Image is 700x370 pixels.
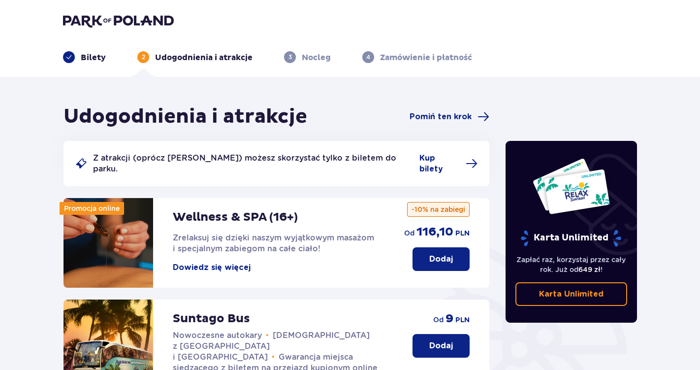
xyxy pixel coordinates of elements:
h1: Udogodnienia i atrakcje [64,104,307,129]
p: -10% na zabiegi [407,202,470,217]
p: Karta Unlimited [520,230,622,247]
span: • [272,352,275,362]
p: Bilety [81,52,106,63]
span: • [266,331,269,340]
p: 4 [366,53,370,62]
span: od [404,228,414,238]
span: 116,10 [416,225,453,239]
span: PLN [455,315,470,325]
button: Dowiedz się więcej [173,262,251,273]
button: Dodaj [413,334,470,358]
span: 9 [445,311,453,326]
p: Udogodnienia i atrakcje [155,52,253,63]
p: Karta Unlimited [539,289,604,300]
span: Zrelaksuj się dzięki naszym wyjątkowym masażom i specjalnym zabiegom na całe ciało! [173,233,374,253]
div: 2Udogodnienia i atrakcje [137,51,253,63]
span: Nowoczesne autokary [173,331,262,340]
span: Pomiń ten krok [410,111,472,122]
div: Bilety [63,51,106,63]
p: Suntago Bus [173,311,250,326]
span: PLN [455,229,470,238]
span: 649 zł [578,266,601,273]
p: Z atrakcji (oprócz [PERSON_NAME]) możesz skorzystać tylko z biletem do parku. [93,153,414,174]
p: Zamówienie i płatność [380,52,472,63]
button: Dodaj [413,247,470,271]
a: Pomiń ten krok [410,111,489,123]
div: Promocja online [60,202,124,215]
p: 3 [288,53,292,62]
a: Karta Unlimited [515,282,628,306]
div: 3Nocleg [284,51,331,63]
div: 4Zamówienie i płatność [362,51,472,63]
p: Nocleg [302,52,331,63]
p: Dodaj [429,340,453,351]
a: Kup bilety [419,153,477,174]
p: 2 [142,53,145,62]
span: od [433,315,444,325]
p: Zapłać raz, korzystaj przez cały rok. Już od ! [515,255,628,274]
p: Dodaj [429,254,453,265]
span: Kup bilety [419,153,460,174]
img: attraction [64,198,153,288]
span: [DEMOGRAPHIC_DATA] z [GEOGRAPHIC_DATA] i [GEOGRAPHIC_DATA] [173,331,370,362]
p: Wellness & SPA (16+) [173,210,298,225]
img: Park of Poland logo [63,14,174,28]
img: Dwie karty całoroczne do Suntago z napisem 'UNLIMITED RELAX', na białym tle z tropikalnymi liśćmi... [532,158,610,215]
